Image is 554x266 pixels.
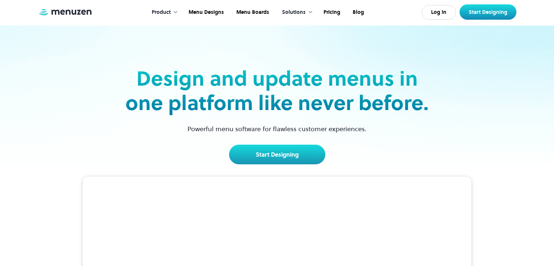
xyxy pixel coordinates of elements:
[346,1,369,24] a: Blog
[123,66,431,115] h2: Design and update menus in one platform like never before.
[178,124,376,134] p: Powerful menu software for flawless customer experiences.
[229,145,325,164] a: Start Designing
[460,4,516,20] a: Start Designing
[282,8,306,16] div: Solutions
[152,8,171,16] div: Product
[229,1,275,24] a: Menu Boards
[275,1,317,24] div: Solutions
[422,5,456,20] a: Log In
[317,1,346,24] a: Pricing
[182,1,229,24] a: Menu Designs
[144,1,182,24] div: Product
